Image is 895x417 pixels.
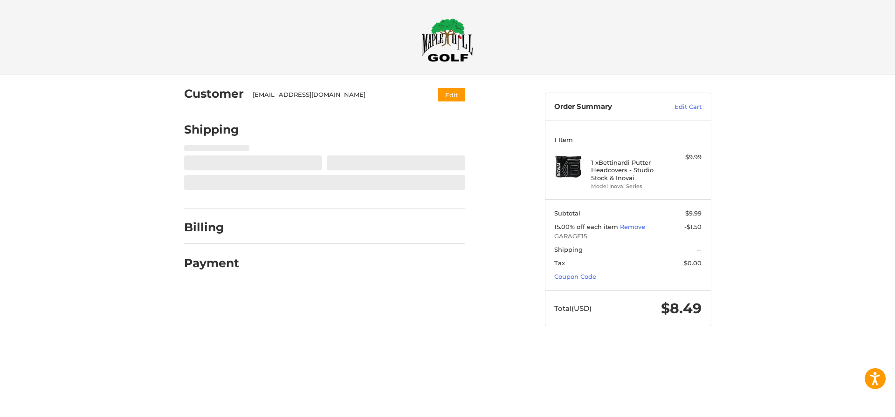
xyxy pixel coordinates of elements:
li: Model Inovai Series [591,182,662,190]
span: -$1.50 [684,223,702,230]
a: Remove [620,223,645,230]
a: Edit Cart [654,102,702,112]
span: GARAGE15 [554,232,702,241]
span: -- [697,246,702,253]
h3: Order Summary [554,102,654,112]
span: Shipping [554,246,583,253]
h2: Customer [184,87,244,101]
span: $9.99 [685,209,702,217]
h2: Billing [184,220,239,235]
span: Total (USD) [554,304,592,313]
div: $9.99 [665,153,702,162]
div: [EMAIL_ADDRESS][DOMAIN_NAME] [253,90,420,100]
h4: 1 x Bettinardi Putter Headcovers - Studio Stock & Inovai [591,159,662,182]
iframe: Google Customer Reviews [818,392,895,417]
span: $8.49 [661,300,702,317]
span: 15.00% off each item [554,223,620,230]
span: Tax [554,259,565,267]
span: $0.00 [684,259,702,267]
button: Edit [438,88,465,101]
h3: 1 Item [554,136,702,143]
img: Maple Hill Golf [422,18,473,62]
span: Subtotal [554,209,580,217]
h2: Payment [184,256,239,270]
a: Coupon Code [554,273,596,280]
h2: Shipping [184,122,239,137]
